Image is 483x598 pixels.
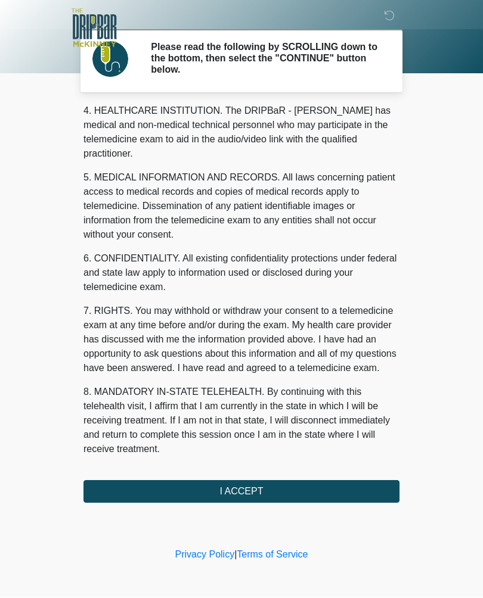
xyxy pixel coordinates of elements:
[83,171,400,242] p: 5. MEDICAL INFORMATION AND RECORDS. All laws concerning patient access to medical records and cop...
[237,550,308,560] a: Terms of Service
[83,385,400,457] p: 8. MANDATORY IN-STATE TELEHEALTH. By continuing with this telehealth visit, I affirm that I am cu...
[83,104,400,161] p: 4. HEALTHCARE INSTITUTION. The DRIPBaR - [PERSON_NAME] has medical and non-medical technical pers...
[234,550,237,560] a: |
[83,481,400,503] button: I ACCEPT
[72,9,117,48] img: The DRIPBaR - McKinney Logo
[83,304,400,376] p: 7. RIGHTS. You may withhold or withdraw your consent to a telemedicine exam at any time before an...
[83,252,400,295] p: 6. CONFIDENTIALITY. All existing confidentiality protections under federal and state law apply to...
[175,550,235,560] a: Privacy Policy
[151,42,382,76] h2: Please read the following by SCROLLING down to the bottom, then select the "CONTINUE" button below.
[92,42,128,77] img: Agent Avatar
